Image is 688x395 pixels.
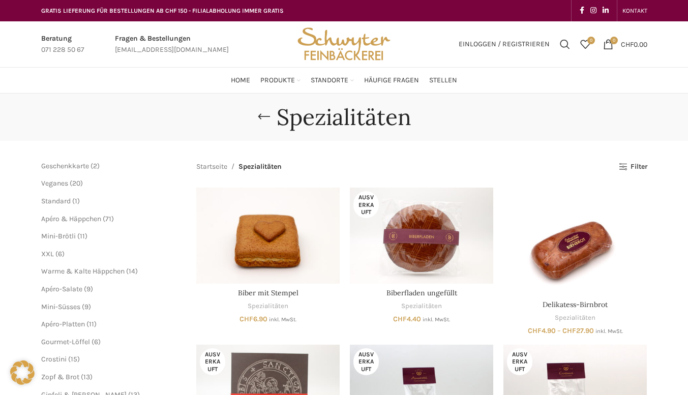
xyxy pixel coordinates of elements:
[503,188,647,295] a: Delikatess-Birnbrot
[93,162,97,170] span: 2
[83,373,90,381] span: 13
[577,4,587,18] a: Facebook social link
[41,320,85,328] a: Apéro-Platten
[196,188,340,283] a: Biber mit Stempel
[610,37,618,44] span: 0
[528,326,556,335] bdi: 4.90
[364,70,419,90] a: Häufige Fragen
[58,250,62,258] span: 6
[115,33,229,56] a: Infobox link
[311,70,354,90] a: Standorte
[587,4,600,18] a: Instagram social link
[41,285,82,293] a: Apéro-Salate
[294,39,394,48] a: Site logo
[36,70,652,90] div: Main navigation
[84,302,88,311] span: 9
[200,348,225,375] span: Ausverkauft
[41,232,76,240] a: Mini-Brötli
[575,34,595,54] a: 0
[622,1,647,21] a: KONTAKT
[423,316,450,323] small: inkl. MwSt.
[240,315,253,323] span: CHF
[621,40,634,48] span: CHF
[364,76,419,85] span: Häufige Fragen
[238,161,282,172] span: Spezialitäten
[71,355,77,363] span: 15
[507,348,532,375] span: Ausverkauft
[231,76,250,85] span: Home
[575,34,595,54] div: Meine Wunschliste
[600,4,612,18] a: Linkedin social link
[129,267,135,276] span: 14
[619,163,647,171] a: Filter
[86,285,91,293] span: 9
[269,316,296,323] small: inkl. MwSt.
[238,288,298,297] a: Biber mit Stempel
[528,326,542,335] span: CHF
[587,37,595,44] span: 0
[459,41,550,48] span: Einloggen / Registrieren
[621,40,647,48] bdi: 0.00
[41,267,125,276] a: Warme & Kalte Häppchen
[557,326,561,335] span: –
[617,1,652,21] div: Secondary navigation
[196,161,227,172] a: Startseite
[231,70,250,90] a: Home
[41,373,79,381] a: Zopf & Brot
[41,250,54,258] a: XXL
[555,313,595,323] a: Spezialitäten
[562,326,594,335] bdi: 27.90
[41,355,67,363] a: Crostini
[105,215,111,223] span: 71
[595,328,623,335] small: inkl. MwSt.
[260,76,295,85] span: Produkte
[240,315,267,323] bdi: 6.90
[41,7,284,14] span: GRATIS LIEFERUNG FÜR BESTELLUNGEN AB CHF 150 - FILIALABHOLUNG IMMER GRATIS
[393,315,407,323] span: CHF
[401,301,442,311] a: Spezialitäten
[454,34,555,54] a: Einloggen / Registrieren
[72,179,80,188] span: 20
[353,348,379,375] span: Ausverkauft
[598,34,652,54] a: 0 CHF0.00
[41,197,71,205] a: Standard
[353,191,379,218] span: Ausverkauft
[80,232,85,240] span: 11
[277,104,411,131] h1: Spezialitäten
[41,302,80,311] a: Mini-Süsses
[89,320,94,328] span: 11
[41,179,68,188] a: Veganes
[41,33,84,56] a: Infobox link
[386,288,457,297] a: Biberfladen ungefüllt
[75,197,77,205] span: 1
[622,7,647,14] span: KONTAKT
[294,21,394,67] img: Bäckerei Schwyter
[429,76,457,85] span: Stellen
[562,326,576,335] span: CHF
[196,161,282,172] nav: Breadcrumb
[41,215,101,223] a: Apéro & Häppchen
[41,338,90,346] a: Gourmet-Löffel
[41,162,89,170] a: Geschenkkarte
[311,76,348,85] span: Standorte
[248,301,288,311] a: Spezialitäten
[543,300,608,309] a: Delikatess-Birnbrot
[429,70,457,90] a: Stellen
[260,70,301,90] a: Produkte
[393,315,421,323] bdi: 4.40
[251,107,277,127] a: Go back
[555,34,575,54] a: Suchen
